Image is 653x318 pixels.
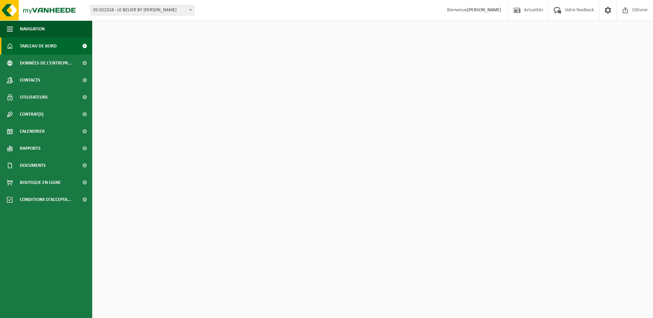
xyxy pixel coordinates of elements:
span: 02-012318 - LE BELIER BY DELANCHY - CARVIN [90,5,194,15]
span: Rapports [20,140,41,157]
span: Contrat(s) [20,106,43,123]
span: Contacts [20,72,40,89]
span: Boutique en ligne [20,174,61,191]
strong: [PERSON_NAME] [467,8,501,13]
span: Navigation [20,20,45,38]
span: Documents [20,157,46,174]
span: Données de l'entrepr... [20,55,72,72]
span: Conditions d'accepta... [20,191,71,208]
span: Tableau de bord [20,38,57,55]
span: 02-012318 - LE BELIER BY DELANCHY - CARVIN [91,5,194,15]
span: Utilisateurs [20,89,48,106]
span: Calendrier [20,123,45,140]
